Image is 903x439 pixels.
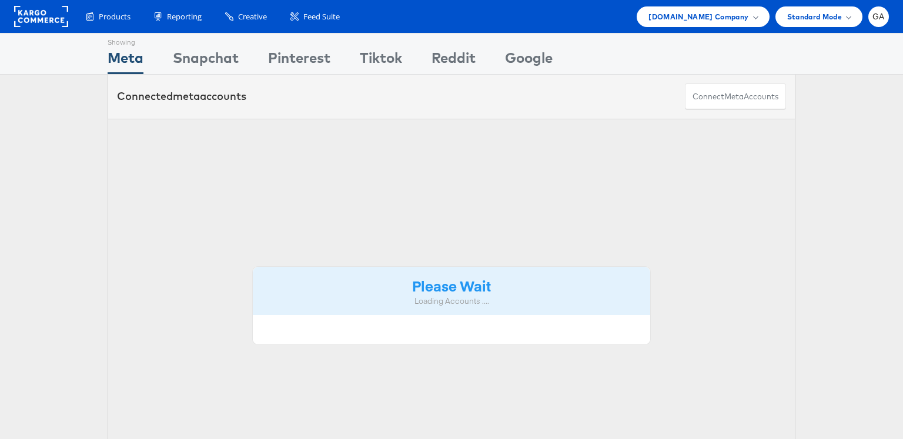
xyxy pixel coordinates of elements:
strong: Please Wait [412,276,491,295]
div: Showing [108,33,143,48]
button: ConnectmetaAccounts [685,83,786,110]
div: Reddit [432,48,476,74]
div: Meta [108,48,143,74]
span: Products [99,11,131,22]
div: Loading Accounts .... [262,296,641,307]
span: [DOMAIN_NAME] Company [648,11,748,23]
div: Connected accounts [117,89,246,104]
span: Creative [238,11,267,22]
span: Reporting [167,11,202,22]
span: Feed Suite [303,11,340,22]
span: Standard Mode [787,11,842,23]
div: Google [505,48,553,74]
span: GA [872,13,885,21]
span: meta [724,91,744,102]
div: Snapchat [173,48,239,74]
div: Pinterest [268,48,330,74]
div: Tiktok [360,48,402,74]
span: meta [173,89,200,103]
